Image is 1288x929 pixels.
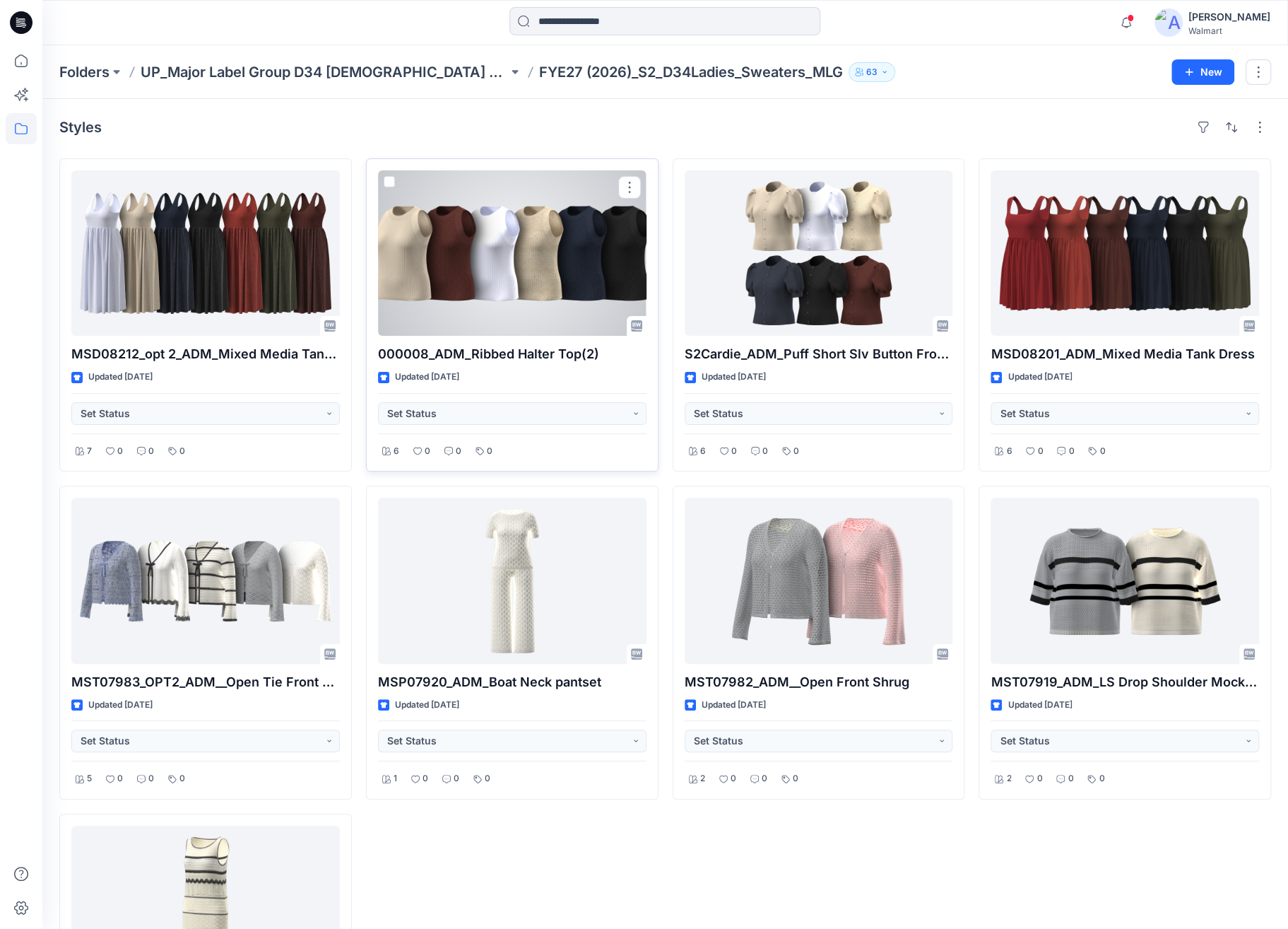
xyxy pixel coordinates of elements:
[731,771,736,786] p: 0
[141,62,508,82] a: UP_Major Label Group D34 [DEMOGRAPHIC_DATA] Sweaters
[117,444,123,459] p: 0
[423,771,428,786] p: 0
[378,170,646,336] a: 000008_ADM_Ribbed Halter Top(2)
[456,444,461,459] p: 0
[731,444,737,459] p: 0
[1171,59,1234,85] button: New
[88,370,153,385] p: Updated [DATE]
[991,344,1259,364] p: MSD08201_ADM_Mixed Media Tank Dress
[394,444,399,459] p: 6
[148,771,154,786] p: 0
[1068,771,1073,786] p: 0
[59,119,102,136] h4: Styles
[485,771,490,786] p: 0
[395,698,459,713] p: Updated [DATE]
[866,64,878,80] p: 63
[1036,771,1042,786] p: 0
[1099,444,1105,459] p: 0
[378,498,646,663] a: MSP07920_ADM_Boat Neck pantset
[702,698,766,713] p: Updated [DATE]
[991,672,1259,692] p: MST07919_ADM_LS Drop Shoulder Mock Neck Sweater
[425,444,430,459] p: 0
[1188,8,1270,25] div: [PERSON_NAME]
[179,771,185,786] p: 0
[71,344,340,364] p: MSD08212_opt 2_ADM_Mixed Media Tank Dress
[1008,370,1072,385] p: Updated [DATE]
[849,62,895,82] button: 63
[685,498,953,663] a: MST07982_ADM__Open Front Shrug
[454,771,459,786] p: 0
[793,771,798,786] p: 0
[71,498,340,663] a: MST07983_OPT2_ADM__Open Tie Front Shrug
[685,672,953,692] p: MST07982_ADM__Open Front Shrug
[1188,25,1270,36] div: Walmart
[700,444,706,459] p: 6
[1006,444,1012,459] p: 6
[87,771,92,786] p: 5
[991,498,1259,663] a: MST07919_ADM_LS Drop Shoulder Mock Neck Sweater
[59,62,110,82] a: Folders
[71,672,340,692] p: MST07983_OPT2_ADM__Open Tie Front Shrug
[1068,444,1074,459] p: 0
[1154,8,1183,37] img: avatar
[762,444,768,459] p: 0
[487,444,492,459] p: 0
[71,170,340,336] a: MSD08212_opt 2_ADM_Mixed Media Tank Dress
[762,771,767,786] p: 0
[685,170,953,336] a: S2Cardie_ADM_Puff Short Slv Button Front Cardi(2)
[88,698,153,713] p: Updated [DATE]
[702,370,766,385] p: Updated [DATE]
[1099,771,1104,786] p: 0
[87,444,92,459] p: 7
[148,444,154,459] p: 0
[700,771,705,786] p: 2
[539,62,843,82] p: FYE27 (2026)_S2_D34Ladies_Sweaters_MLG
[1037,444,1043,459] p: 0
[394,771,397,786] p: 1
[395,370,459,385] p: Updated [DATE]
[378,672,646,692] p: MSP07920_ADM_Boat Neck pantset
[793,444,799,459] p: 0
[1006,771,1011,786] p: 2
[378,344,646,364] p: 000008_ADM_Ribbed Halter Top(2)
[991,170,1259,336] a: MSD08201_ADM_Mixed Media Tank Dress
[117,771,123,786] p: 0
[179,444,185,459] p: 0
[685,344,953,364] p: S2Cardie_ADM_Puff Short Slv Button Front Cardi(2)
[1008,698,1072,713] p: Updated [DATE]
